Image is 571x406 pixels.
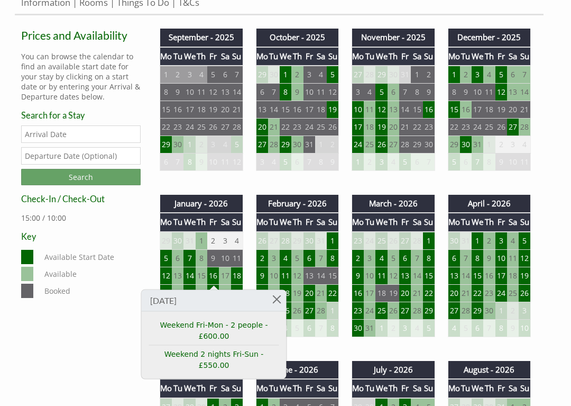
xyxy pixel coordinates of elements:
[411,119,422,136] td: 22
[448,232,460,250] td: 30
[327,84,338,101] td: 12
[256,232,268,250] td: 26
[327,119,338,136] td: 26
[303,66,315,84] td: 3
[352,84,364,101] td: 3
[219,47,231,66] th: Sa
[256,249,268,267] td: 2
[399,101,411,119] td: 14
[149,349,279,371] a: Weekend 2 nights Fri-Sun - £550.00
[507,66,519,84] td: 6
[519,84,530,101] td: 14
[448,66,460,84] td: 1
[183,154,195,171] td: 8
[364,249,375,267] td: 3
[160,66,172,84] td: 1
[519,66,530,84] td: 7
[207,232,219,250] td: 2
[291,249,303,267] td: 5
[303,154,315,171] td: 7
[291,232,303,250] td: 29
[196,84,207,101] td: 11
[375,47,387,66] th: We
[160,136,172,154] td: 29
[399,213,411,231] th: Fr
[460,154,472,171] td: 6
[352,119,364,136] td: 17
[495,119,507,136] td: 26
[280,249,291,267] td: 4
[315,84,327,101] td: 11
[280,213,291,231] th: We
[352,136,364,154] td: 24
[375,154,387,171] td: 3
[231,213,243,231] th: Su
[507,213,519,231] th: Sa
[519,213,530,231] th: Su
[207,136,219,154] td: 3
[219,119,231,136] td: 27
[256,195,339,213] th: February - 2026
[315,119,327,136] td: 25
[219,84,231,101] td: 13
[256,29,339,47] th: October - 2025
[423,249,435,267] td: 8
[160,213,172,231] th: Mo
[280,66,291,84] td: 1
[303,249,315,267] td: 6
[375,249,387,267] td: 4
[352,232,364,250] td: 23
[268,47,280,66] th: Tu
[519,136,530,154] td: 4
[399,119,411,136] td: 21
[315,101,327,119] td: 18
[256,47,268,66] th: Mo
[160,84,172,101] td: 8
[495,154,507,171] td: 9
[375,119,387,136] td: 19
[519,232,530,250] td: 5
[460,101,472,119] td: 16
[183,47,195,66] th: We
[448,195,531,213] th: April - 2026
[364,213,375,231] th: Tu
[460,84,472,101] td: 9
[160,154,172,171] td: 6
[472,84,483,101] td: 10
[472,249,483,267] td: 8
[256,119,268,136] td: 20
[196,47,207,66] th: Th
[280,232,291,250] td: 28
[172,119,183,136] td: 23
[268,232,280,250] td: 27
[291,154,303,171] td: 6
[352,29,435,47] th: November - 2025
[352,213,364,231] th: Mo
[519,47,530,66] th: Su
[315,213,327,231] th: Sa
[315,154,327,171] td: 8
[399,232,411,250] td: 27
[507,84,519,101] td: 13
[411,136,422,154] td: 29
[375,66,387,84] td: 29
[196,119,207,136] td: 25
[280,119,291,136] td: 22
[423,213,435,231] th: Su
[448,249,460,267] td: 6
[172,47,183,66] th: Tu
[21,110,141,120] h3: Search for a Stay
[303,101,315,119] td: 17
[448,119,460,136] td: 22
[256,213,268,231] th: Mo
[495,66,507,84] td: 5
[423,154,435,171] td: 7
[388,213,399,231] th: Th
[448,84,460,101] td: 8
[231,154,243,171] td: 12
[352,101,364,119] td: 10
[196,232,207,250] td: 1
[160,101,172,119] td: 15
[519,119,530,136] td: 28
[291,213,303,231] th: Th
